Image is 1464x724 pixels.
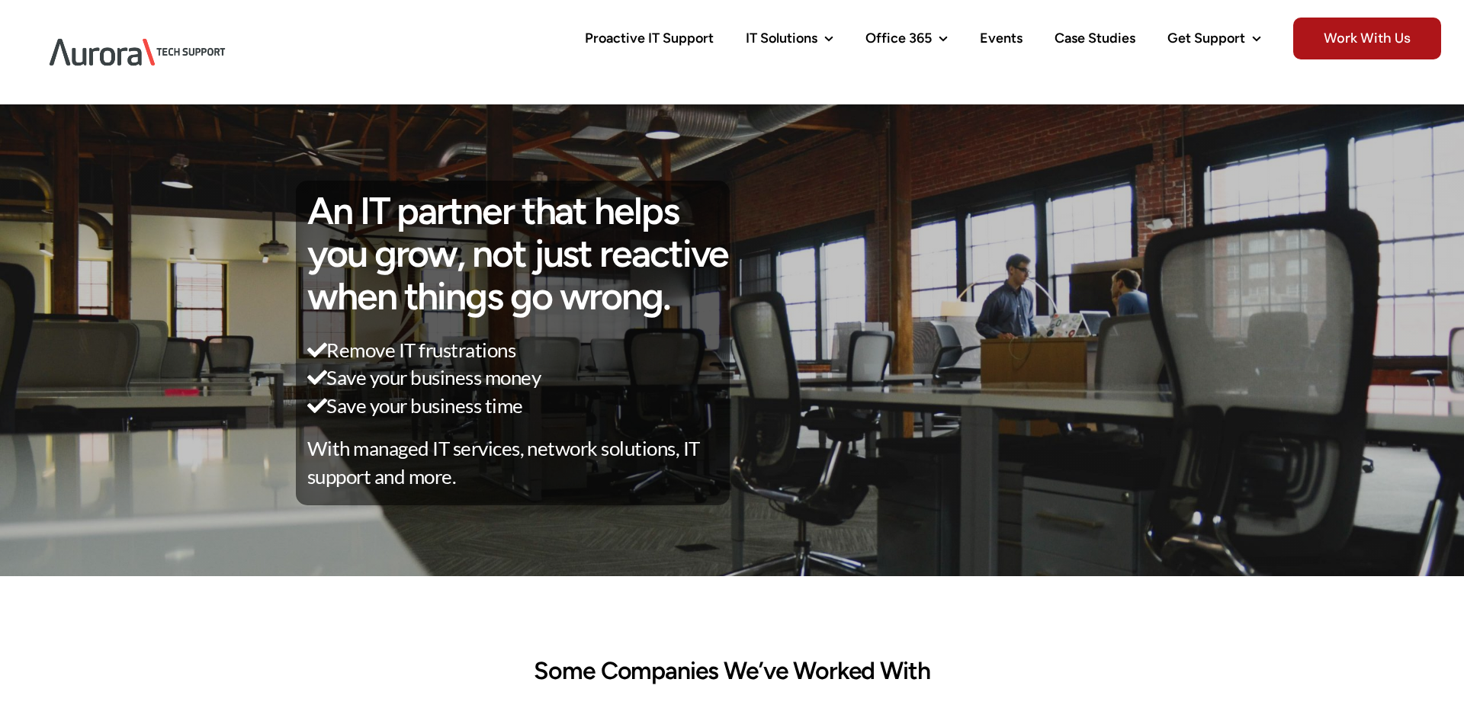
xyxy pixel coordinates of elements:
[307,434,730,490] p: With managed IT services, network solutions, IT support and more.
[307,336,730,419] p: Remove IT frustrations Save your business money Save your business time
[1293,18,1441,59] span: Work With Us
[746,31,817,45] span: IT Solutions
[23,12,252,92] img: Aurora Tech Support Logo
[1167,31,1245,45] span: Get Support
[980,31,1023,45] span: Events
[1055,31,1135,45] span: Case Studies
[307,190,730,318] h1: An IT partner that helps you grow, not just reactive when things go wrong.
[313,657,1151,684] h2: Some Companies We’ve Worked With
[865,31,932,45] span: Office 365
[585,31,714,45] span: Proactive IT Support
